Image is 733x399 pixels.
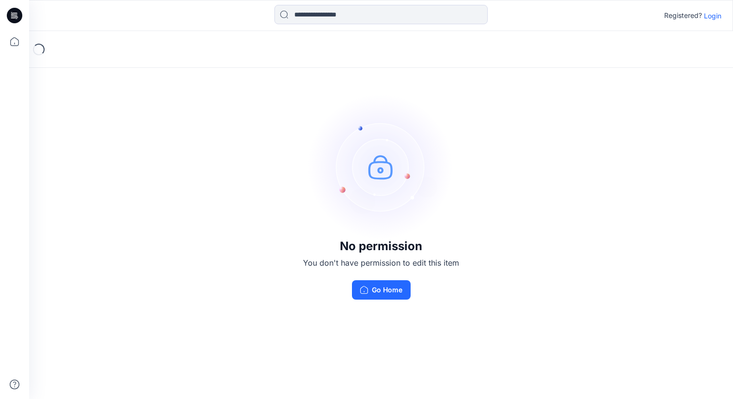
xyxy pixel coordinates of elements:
h3: No permission [303,239,459,253]
button: Go Home [352,280,411,300]
p: Login [704,11,721,21]
p: You don't have permission to edit this item [303,257,459,269]
p: Registered? [664,10,702,21]
img: no-perm.svg [308,94,454,239]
